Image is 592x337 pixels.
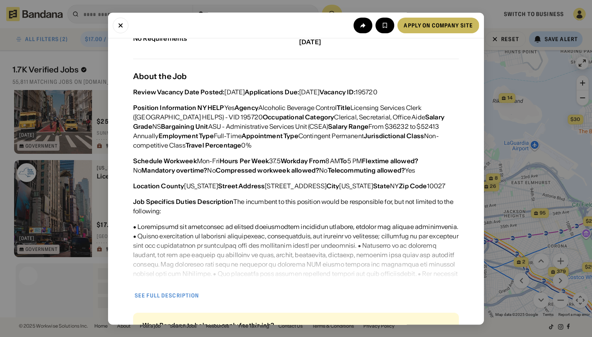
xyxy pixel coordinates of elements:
[133,103,459,150] div: Yes Alcoholic Beverage Control Licensing Services Clerk ([GEOGRAPHIC_DATA] HELPS) - VID 195720 Cl...
[133,197,459,216] div: The incumbent to this position would be responsible for, but not limited to the following:
[133,182,160,190] div: Location
[235,104,258,112] div: Agency
[133,181,445,191] div: [US_STATE] [STREET_ADDRESS] [US_STATE] NY 10027
[159,132,213,140] div: Employment Type
[161,182,184,190] div: County
[309,157,325,165] div: From
[133,157,162,165] div: Schedule
[216,166,319,174] div: Compressed workweek allowed?
[364,132,424,140] div: Jurisdictional Class
[328,166,405,174] div: Telecommuting allowed?
[218,182,265,190] div: Street Address
[143,322,368,328] div: Want Bandana to help you apply for this job?
[281,157,308,165] div: Workday
[133,88,183,96] div: Review Vacancy
[362,157,418,165] div: Flextime allowed?
[220,157,269,165] div: Hours Per Week
[327,182,339,190] div: City
[337,104,350,112] div: Title
[319,88,356,96] div: Vacancy ID:
[133,113,444,130] div: Salary Grade
[135,293,199,298] div: See full description
[404,22,473,28] div: Apply on company site
[399,182,427,190] div: Zip Code
[133,35,293,42] div: No Requirements
[161,123,208,130] div: Bargaining Unit
[113,17,128,33] button: Close
[263,113,334,121] div: Occupational Category
[340,157,347,165] div: To
[245,88,299,96] div: Applications Due:
[242,132,298,140] div: Appointment Type
[328,123,368,130] div: Salary Range
[176,198,233,205] div: Duties Description
[164,157,197,165] div: Workweek
[133,72,459,81] div: About the Job
[133,198,175,205] div: Job Specifics
[197,104,224,112] div: NY HELP
[299,39,459,46] div: [DATE]
[133,156,459,175] div: Mon-Fri 37.5 8 AM 5 PM No No No Yes
[133,87,377,97] div: [DATE] [DATE] 195720
[133,104,196,112] div: Position Information
[373,182,390,190] div: State
[184,88,224,96] div: Date Posted:
[186,141,242,149] div: Travel Percentage
[141,166,207,174] div: Mandatory overtime?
